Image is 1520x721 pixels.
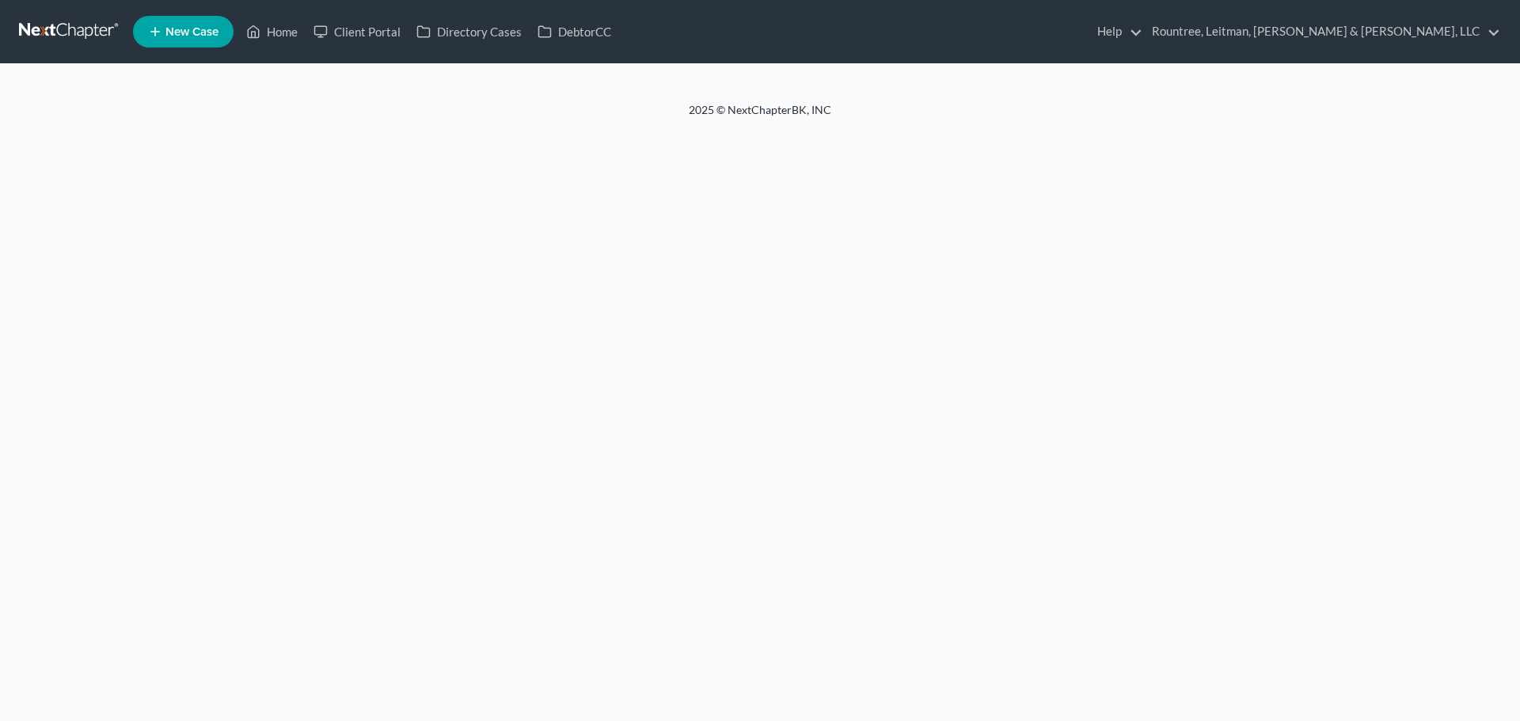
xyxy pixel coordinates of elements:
a: Help [1089,17,1142,46]
a: DebtorCC [530,17,619,46]
div: 2025 © NextChapterBK, INC [309,102,1211,131]
new-legal-case-button: New Case [133,16,234,47]
a: Rountree, Leitman, [PERSON_NAME] & [PERSON_NAME], LLC [1144,17,1500,46]
a: Home [238,17,306,46]
a: Directory Cases [408,17,530,46]
a: Client Portal [306,17,408,46]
